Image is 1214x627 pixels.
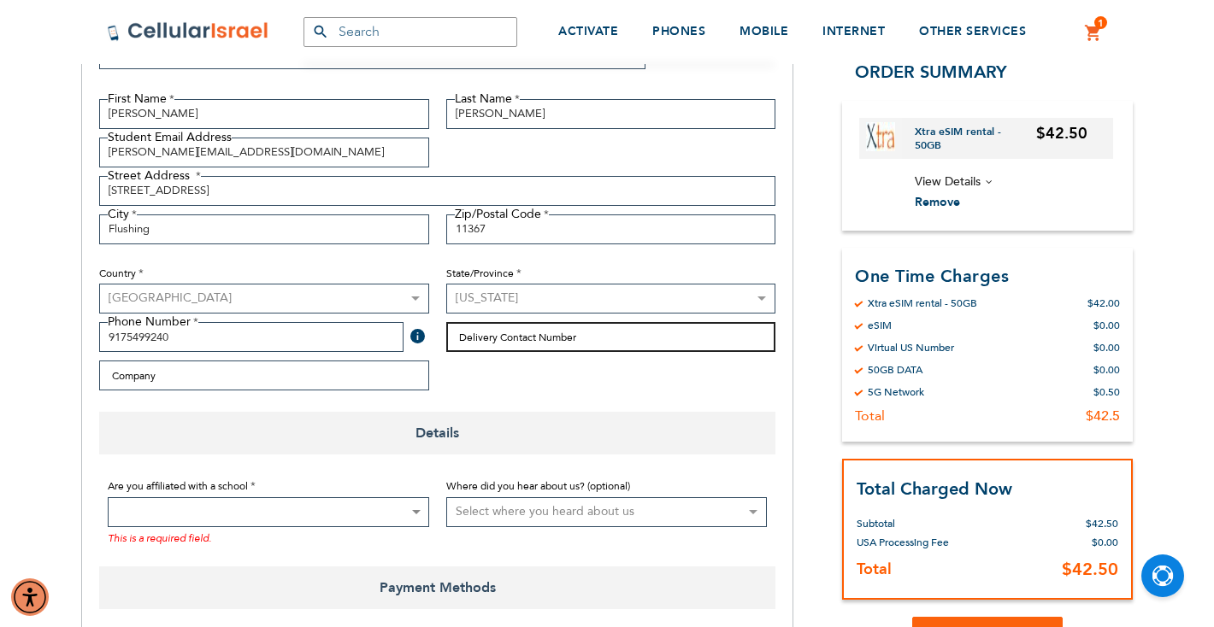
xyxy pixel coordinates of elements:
[303,17,517,47] input: Search
[915,173,981,189] span: View Details
[868,340,954,354] div: Virtual US Number
[915,124,1036,151] a: Xtra eSIM rental - 50GB
[107,21,269,42] img: Cellular Israel Logo
[1093,362,1120,376] div: $0.00
[652,23,705,39] span: PHONES
[866,121,895,150] img: Xtra eSIM rental - 50GB
[1093,384,1120,398] div: $0.50
[1062,558,1118,581] span: $42.50
[868,296,977,309] div: Xtra eSIM rental - 50GB
[108,479,248,493] span: Are you affiliated with a school
[740,23,788,39] span: MOBILE
[11,578,49,616] div: Accessibility Menu
[857,501,990,533] th: Subtotal
[855,407,885,424] div: Total
[868,384,924,398] div: 5G Network
[1093,318,1120,331] div: $0.00
[108,531,211,545] span: This is a required field.
[857,536,949,549] span: USA Processing Fee
[1092,536,1118,549] span: $0.00
[868,318,892,331] div: eSIM
[1036,122,1087,144] span: $42.50
[1087,296,1120,309] div: $42.00
[99,412,775,454] span: Details
[99,566,775,609] span: Payment Methods
[1086,407,1120,424] div: $42.5
[915,194,960,210] span: Remove
[855,264,1120,287] h3: One Time Charges
[822,23,885,39] span: INTERNET
[857,477,1012,500] strong: Total Charged Now
[1098,16,1104,30] span: 1
[855,60,1007,83] span: Order Summary
[1084,23,1103,44] a: 1
[868,362,922,376] div: 50GB DATA
[1093,340,1120,354] div: $0.00
[857,559,892,580] strong: Total
[446,479,630,493] span: Where did you hear about us? (optional)
[919,23,1026,39] span: OTHER SERVICES
[558,23,618,39] span: ACTIVATE
[1086,517,1118,530] span: $42.50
